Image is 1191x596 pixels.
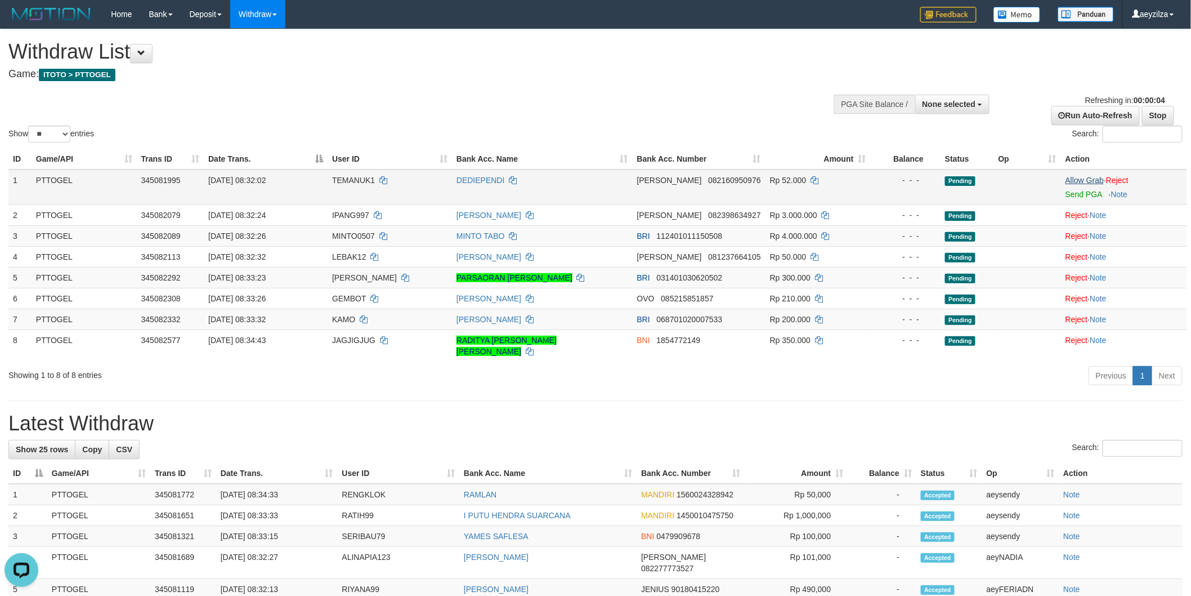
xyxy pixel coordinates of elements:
[641,585,669,594] span: JENIUS
[204,149,328,170] th: Date Trans.: activate to sort column descending
[848,463,916,484] th: Balance: activate to sort column ascending
[941,149,994,170] th: Status
[633,149,765,170] th: Bank Acc. Number: activate to sort column ascending
[464,585,529,594] a: [PERSON_NAME]
[216,547,338,579] td: [DATE] 08:32:27
[994,149,1061,170] th: Op: activate to sort column ascending
[1065,336,1088,345] a: Reject
[637,273,650,282] span: BRI
[216,484,338,505] td: [DATE] 08:34:33
[945,295,975,304] span: Pending
[1065,190,1102,199] a: Send PGA
[1090,232,1107,241] a: Note
[982,505,1059,526] td: aeysendy
[464,532,529,541] a: YAMES SAFLESA
[1063,511,1080,520] a: Note
[8,365,488,381] div: Showing 1 to 8 of 8 entries
[1103,440,1183,457] input: Search:
[8,170,32,205] td: 1
[141,211,181,220] span: 345082079
[32,149,137,170] th: Game/API: activate to sort column ascending
[1103,126,1183,143] input: Search:
[5,5,38,38] button: Open LiveChat chat widget
[32,267,137,288] td: PTTOGEL
[1061,267,1187,288] td: ·
[141,294,181,303] span: 345082308
[708,211,760,220] span: Copy 082398634927 to clipboard
[32,288,137,309] td: PTTOGEL
[332,315,355,324] span: KAMO
[150,526,216,547] td: 345081321
[332,176,375,185] span: TEMANUK1
[1090,252,1107,261] a: Note
[871,149,941,170] th: Balance
[150,463,216,484] th: Trans ID: activate to sort column ascending
[47,505,150,526] td: PTTOGEL
[1085,96,1165,105] span: Refreshing in:
[637,294,655,303] span: OVO
[1090,273,1107,282] a: Note
[875,272,937,283] div: - - -
[920,7,977,23] img: Feedback.jpg
[141,176,181,185] span: 345081995
[657,532,701,541] span: Copy 0479909678 to clipboard
[8,526,47,547] td: 3
[1072,126,1183,143] label: Search:
[641,511,674,520] span: MANDIRI
[1063,553,1080,562] a: Note
[456,315,521,324] a: [PERSON_NAME]
[456,211,521,220] a: [PERSON_NAME]
[641,564,693,573] span: Copy 082277773527 to clipboard
[875,251,937,263] div: - - -
[1065,315,1088,324] a: Reject
[141,315,181,324] span: 345082332
[47,463,150,484] th: Game/API: activate to sort column ascending
[770,336,811,345] span: Rp 350.000
[1090,211,1107,220] a: Note
[464,490,496,499] a: RAMLAN
[8,463,47,484] th: ID: activate to sort column descending
[208,294,266,303] span: [DATE] 08:33:26
[32,170,137,205] td: PTTOGEL
[32,225,137,246] td: PTTOGEL
[677,511,733,520] span: Copy 1450010475750 to clipboard
[208,252,266,261] span: [DATE] 08:32:32
[1072,440,1183,457] label: Search:
[671,585,720,594] span: Copy 90180415220 to clipboard
[332,294,366,303] span: GEMBOT
[216,526,338,547] td: [DATE] 08:33:15
[216,463,338,484] th: Date Trans.: activate to sort column ascending
[8,547,47,579] td: 4
[1061,170,1187,205] td: ·
[332,273,397,282] span: [PERSON_NAME]
[1089,366,1134,385] a: Previous
[337,484,459,505] td: RENGKLOK
[1090,315,1107,324] a: Note
[8,505,47,526] td: 2
[945,253,975,263] span: Pending
[332,211,369,220] span: IPANG997
[1063,532,1080,541] a: Note
[1063,585,1080,594] a: Note
[75,440,109,459] a: Copy
[208,315,266,324] span: [DATE] 08:33:32
[1065,273,1088,282] a: Reject
[32,330,137,362] td: PTTOGEL
[459,463,637,484] th: Bank Acc. Name: activate to sort column ascending
[637,315,650,324] span: BRI
[8,412,1183,435] h1: Latest Withdraw
[216,505,338,526] td: [DATE] 08:33:33
[456,252,521,261] a: [PERSON_NAME]
[921,585,955,595] span: Accepted
[1065,294,1088,303] a: Reject
[708,176,760,185] span: Copy 082160950976 to clipboard
[464,511,571,520] a: I PUTU HENDRA SUARCANA
[208,336,266,345] span: [DATE] 08:34:43
[32,204,137,225] td: PTTOGEL
[208,176,266,185] span: [DATE] 08:32:02
[637,211,702,220] span: [PERSON_NAME]
[770,211,817,220] span: Rp 3.000.000
[464,553,529,562] a: [PERSON_NAME]
[745,526,848,547] td: Rp 100,000
[923,100,976,109] span: None selected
